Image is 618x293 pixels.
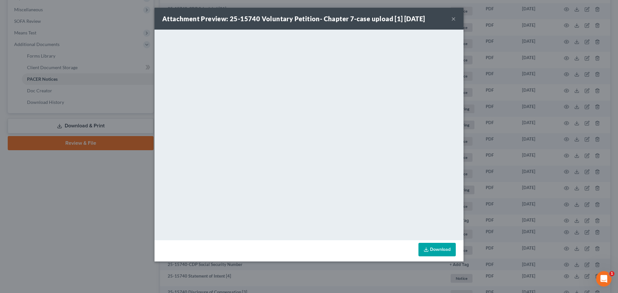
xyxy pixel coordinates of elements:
button: × [451,15,456,23]
strong: Attachment Preview: 25-15740 Voluntary Petition- Chapter 7-case upload [1] [DATE] [162,15,425,23]
iframe: Intercom live chat [596,271,612,287]
a: Download [418,243,456,256]
span: 1 [609,271,614,276]
iframe: <object ng-attr-data='[URL][DOMAIN_NAME]' type='application/pdf' width='100%' height='650px'></ob... [154,30,464,239]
